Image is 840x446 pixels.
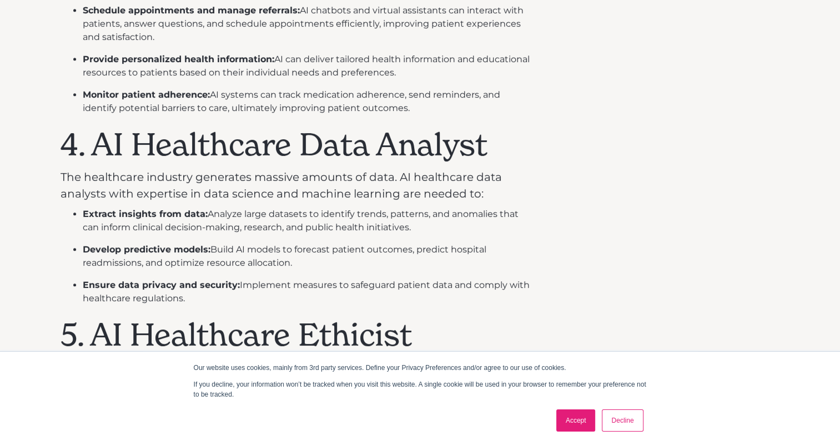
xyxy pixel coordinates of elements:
[83,53,536,79] li: AI can deliver tailored health information and educational resources to patients based on their i...
[83,89,210,100] strong: Monitor patient adherence:
[83,88,536,115] li: AI systems can track medication adherence, send reminders, and identify potential barriers to car...
[61,169,536,202] p: The healthcare industry generates massive amounts of data. AI healthcare data analysts with exper...
[61,316,536,353] h1: 5. AI Healthcare Ethicist
[602,409,643,432] a: Decline
[83,278,536,305] li: Implement measures to safeguard patient data and comply with healthcare regulations.
[194,379,647,399] p: If you decline, your information won’t be tracked when you visit this website. A single cookie wi...
[83,244,210,255] strong: Develop predictive models:
[83,209,208,219] strong: Extract insights from data:
[83,243,536,270] li: Build AI models to forecast patient outcomes, predict hospital readmissions, and optimize resourc...
[83,280,240,290] strong: Ensure data privacy and security:
[83,5,300,16] strong: Schedule appointments and manage referrals:
[194,363,647,373] p: Our website uses cookies, mainly from 3rd party services. Define your Privacy Preferences and/or ...
[83,4,536,44] li: AI chatbots and virtual assistants can interact with patients, answer questions, and schedule app...
[83,54,274,64] strong: Provide personalized health information:
[61,126,536,163] h1: 4. AI Healthcare Data Analyst
[556,409,596,432] a: Accept
[83,207,536,234] li: Analyze large datasets to identify trends, patterns, and anomalies that can inform clinical decis...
